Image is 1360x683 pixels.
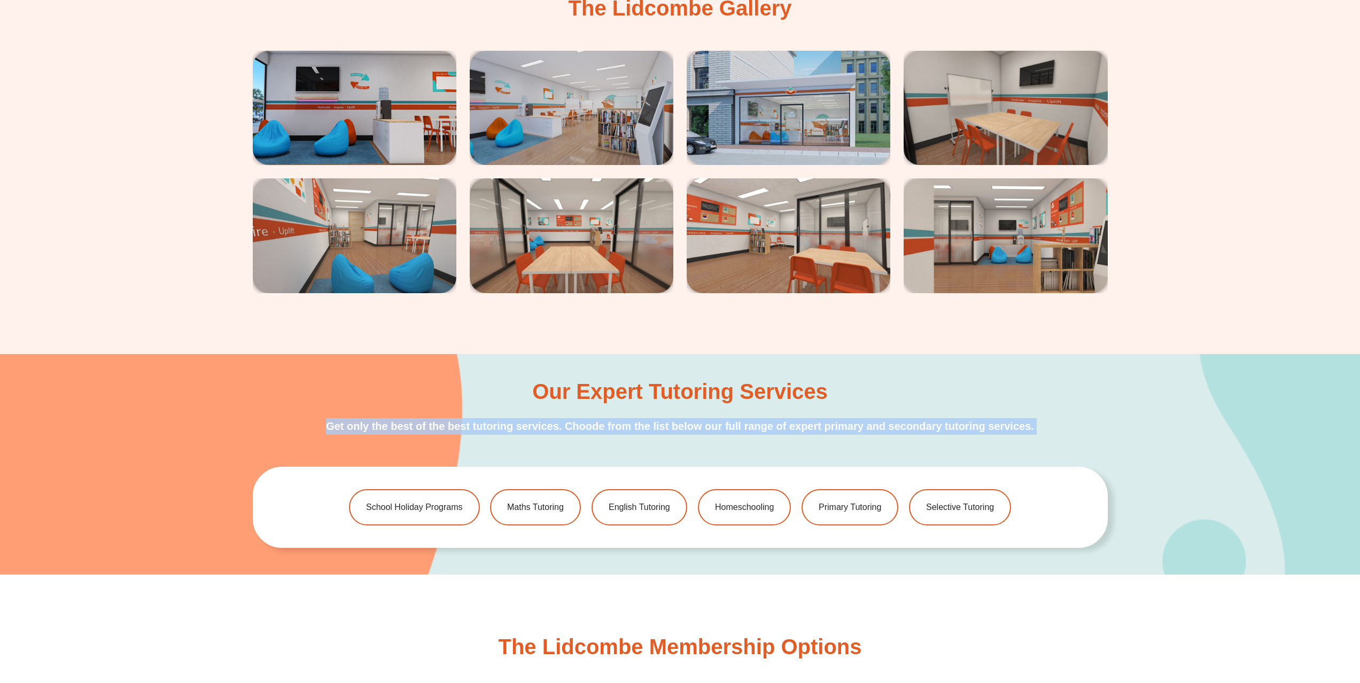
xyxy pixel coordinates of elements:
span: Maths Tutoring [507,501,564,514]
span: School Holiday Programs [366,501,463,514]
span: English Tutoring [609,501,670,514]
p: Get only the best of the best tutoring services. Choode from the list below our full range of exp... [326,418,1034,435]
iframe: Chat Widget [1182,562,1360,683]
a: Selective Tutoring [909,489,1011,525]
a: Homeschooling [698,489,791,525]
a: English Tutoring [592,489,687,525]
a: Maths Tutoring [490,489,581,525]
span: Selective Tutoring [926,501,994,514]
span: Homeschooling [715,501,774,514]
h2: Our Expert Tutoring Services [532,381,828,402]
span: Primary Tutoring [819,501,881,514]
h2: The Lidcombe Membership Options [498,636,861,657]
a: School Holiday Programs [349,489,480,525]
a: Primary Tutoring [802,489,898,525]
